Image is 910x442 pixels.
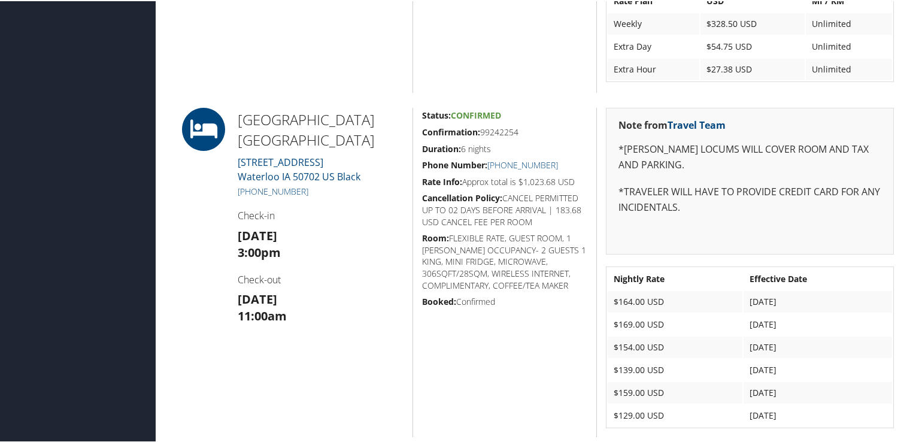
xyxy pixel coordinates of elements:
td: $169.00 USD [608,313,742,334]
strong: Rate Info: [422,175,462,186]
h2: [GEOGRAPHIC_DATA] [GEOGRAPHIC_DATA] [238,108,404,149]
td: [DATE] [744,404,892,425]
th: Nightly Rate [608,267,742,289]
td: $328.50 USD [700,12,805,34]
strong: 3:00pm [238,243,281,259]
a: [STREET_ADDRESS]Waterloo IA 50702 US Black [238,155,360,182]
td: Unlimited [806,57,892,79]
h5: Confirmed [422,295,587,307]
strong: [DATE] [238,290,277,306]
td: Extra Day [608,35,699,56]
h5: 99242254 [422,125,587,137]
td: $154.00 USD [608,335,742,357]
strong: Phone Number: [422,158,487,169]
h5: FLEXIBLE RATE, GUEST ROOM, 1 [PERSON_NAME] OCCUPANCY- 2 GUESTS 1 KING, MINI FRIDGE, MICROWAVE, 30... [422,231,587,290]
h5: CANCEL PERMITTED UP TO 02 DAYS BEFORE ARRIVAL | 183.68 USD CANCEL FEE PER ROOM [422,191,587,226]
a: [PHONE_NUMBER] [487,158,558,169]
strong: 11:00am [238,307,287,323]
strong: Cancellation Policy: [422,191,502,202]
strong: Room: [422,231,449,243]
a: [PHONE_NUMBER] [238,184,308,196]
th: Effective Date [744,267,892,289]
td: [DATE] [744,290,892,311]
h4: Check-out [238,272,404,285]
td: [DATE] [744,381,892,402]
h4: Check-in [238,208,404,221]
td: Unlimited [806,12,892,34]
td: [DATE] [744,335,892,357]
td: $129.00 USD [608,404,742,425]
h5: 6 nights [422,142,587,154]
strong: Booked: [422,295,456,306]
td: Extra Hour [608,57,699,79]
strong: Note from [618,117,726,131]
strong: Confirmation: [422,125,480,137]
td: $139.00 USD [608,358,742,380]
h5: Approx total is $1,023.68 USD [422,175,587,187]
td: [DATE] [744,313,892,334]
strong: Duration: [422,142,461,153]
td: $27.38 USD [700,57,805,79]
td: $164.00 USD [608,290,742,311]
td: [DATE] [744,358,892,380]
strong: Status: [422,108,451,120]
a: Travel Team [668,117,726,131]
p: *[PERSON_NAME] LOCUMS WILL COVER ROOM AND TAX AND PARKING. [618,141,881,171]
strong: [DATE] [238,226,277,243]
td: Weekly [608,12,699,34]
span: Confirmed [451,108,501,120]
td: Unlimited [806,35,892,56]
td: $159.00 USD [608,381,742,402]
td: $54.75 USD [700,35,805,56]
p: *TRAVELER WILL HAVE TO PROVIDE CREDIT CARD FOR ANY INCIDENTALS. [618,183,881,214]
